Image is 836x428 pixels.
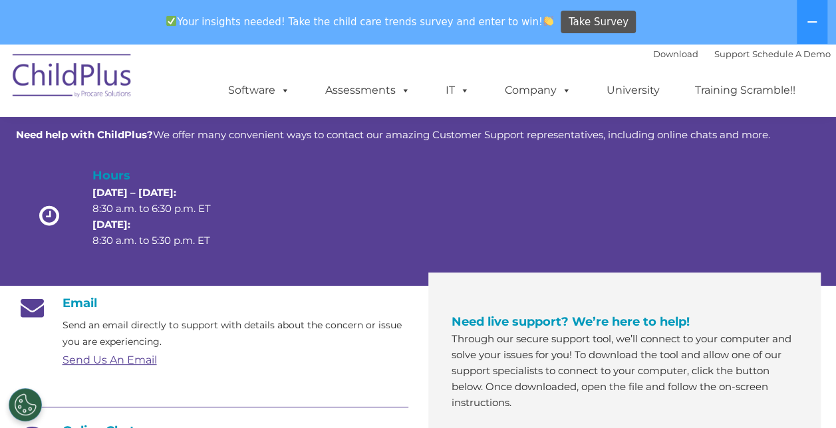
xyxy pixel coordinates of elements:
[92,218,130,231] strong: [DATE]:
[491,77,585,104] a: Company
[682,77,809,104] a: Training Scramble!!
[16,128,153,141] strong: Need help with ChildPlus?
[593,77,673,104] a: University
[92,186,176,199] strong: [DATE] – [DATE]:
[63,354,157,366] a: Send Us An Email
[9,388,42,421] button: Cookies Settings
[166,16,176,26] img: ✅
[215,77,303,104] a: Software
[561,11,636,34] a: Take Survey
[161,9,559,35] span: Your insights needed! Take the child care trends survey and enter to win!
[63,317,408,350] p: Send an email directly to support with details about the concern or issue you are experiencing.
[653,49,831,59] font: |
[543,16,553,26] img: 👏
[569,11,628,34] span: Take Survey
[16,128,770,141] span: We offer many convenient ways to contact our amazing Customer Support representatives, including ...
[92,185,233,249] p: 8:30 a.m. to 6:30 p.m. ET 8:30 a.m. to 5:30 p.m. ET
[714,49,750,59] a: Support
[452,331,797,411] p: Through our secure support tool, we’ll connect to your computer and solve your issues for you! To...
[312,77,424,104] a: Assessments
[6,45,139,111] img: ChildPlus by Procare Solutions
[752,49,831,59] a: Schedule A Demo
[452,314,690,329] span: Need live support? We’re here to help!
[653,49,698,59] a: Download
[92,166,233,185] h4: Hours
[432,77,483,104] a: IT
[16,296,408,310] h4: Email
